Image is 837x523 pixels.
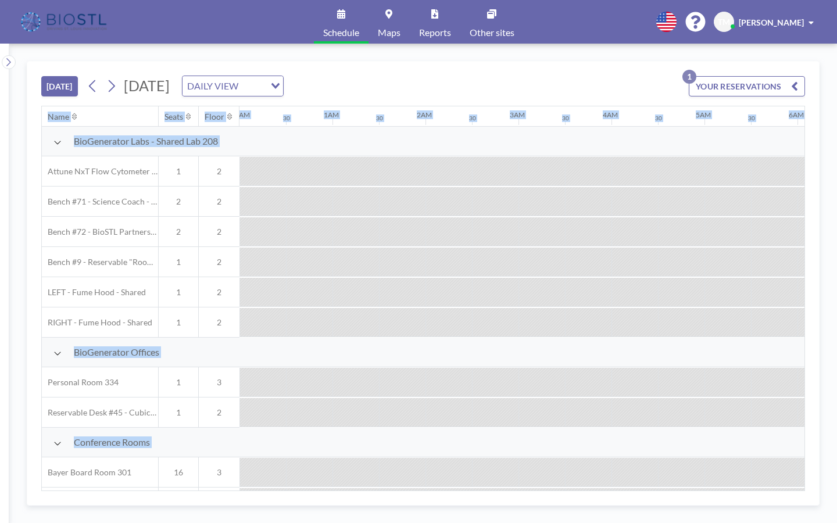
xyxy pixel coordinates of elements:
[42,257,158,267] span: Bench #9 - Reservable "RoomZilla" Bench
[283,114,290,122] div: 30
[789,110,804,119] div: 6AM
[74,135,218,147] span: BioGenerator Labs - Shared Lab 208
[696,110,711,119] div: 5AM
[42,166,158,177] span: Attune NxT Flow Cytometer - Bench #25
[469,114,476,122] div: 30
[42,196,158,207] span: Bench #71 - Science Coach - BioSTL Bench
[242,78,264,94] input: Search for option
[419,28,451,37] span: Reports
[199,377,239,388] span: 3
[199,196,239,207] span: 2
[199,467,239,478] span: 3
[205,112,224,122] div: Floor
[739,17,804,27] span: [PERSON_NAME]
[159,287,198,298] span: 1
[470,28,514,37] span: Other sites
[74,436,150,448] span: Conference Rooms
[159,467,198,478] span: 16
[748,114,755,122] div: 30
[159,166,198,177] span: 1
[159,317,198,328] span: 1
[718,17,730,27] span: TM
[159,196,198,207] span: 2
[378,28,400,37] span: Maps
[199,166,239,177] span: 2
[159,257,198,267] span: 1
[164,112,183,122] div: Seats
[19,10,111,34] img: organization-logo
[655,114,662,122] div: 30
[183,76,283,96] div: Search for option
[199,257,239,267] span: 2
[199,317,239,328] span: 2
[417,110,432,119] div: 2AM
[323,28,359,37] span: Schedule
[159,227,198,237] span: 2
[510,110,525,119] div: 3AM
[42,317,152,328] span: RIGHT - Fume Hood - Shared
[682,70,696,84] p: 1
[185,78,241,94] span: DAILY VIEW
[324,110,339,119] div: 1AM
[124,77,170,94] span: [DATE]
[562,114,569,122] div: 30
[42,467,131,478] span: Bayer Board Room 301
[689,76,805,96] button: YOUR RESERVATIONS1
[199,287,239,298] span: 2
[41,76,78,96] button: [DATE]
[48,112,69,122] div: Name
[74,346,159,358] span: BioGenerator Offices
[42,407,158,418] span: Reservable Desk #45 - Cubicle Area (Office 206)
[42,287,146,298] span: LEFT - Fume Hood - Shared
[376,114,383,122] div: 30
[199,227,239,237] span: 2
[159,377,198,388] span: 1
[42,227,158,237] span: Bench #72 - BioSTL Partnerships & Apprenticeships Bench
[42,377,119,388] span: Personal Room 334
[603,110,618,119] div: 4AM
[231,110,250,119] div: 12AM
[199,407,239,418] span: 2
[159,407,198,418] span: 1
